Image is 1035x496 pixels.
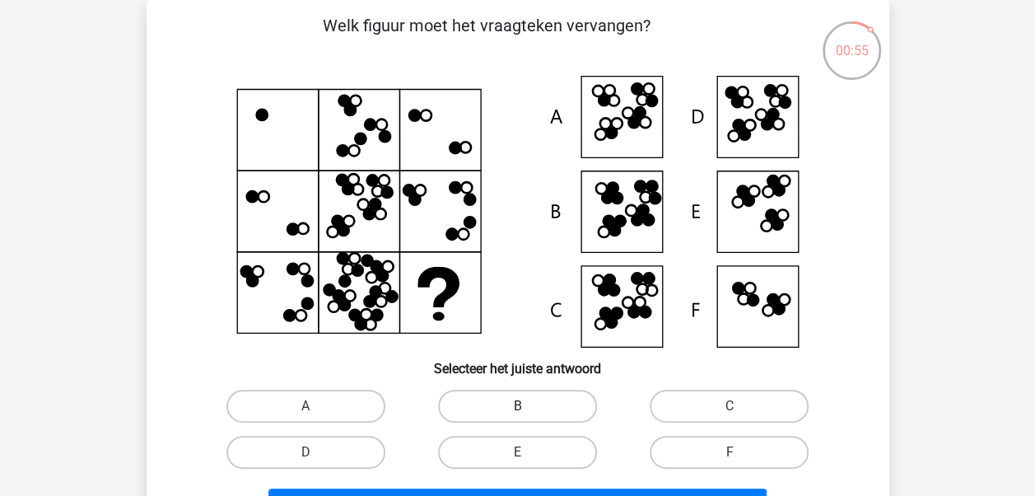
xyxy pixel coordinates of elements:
label: D [226,436,385,469]
label: E [438,436,597,469]
h6: Selecteer het juiste antwoord [173,348,863,377]
label: C [650,390,809,423]
label: F [650,436,809,469]
label: B [438,390,597,423]
p: Welk figuur moet het vraagteken vervangen? [173,13,801,63]
div: 00:55 [821,20,883,61]
label: A [226,390,385,423]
